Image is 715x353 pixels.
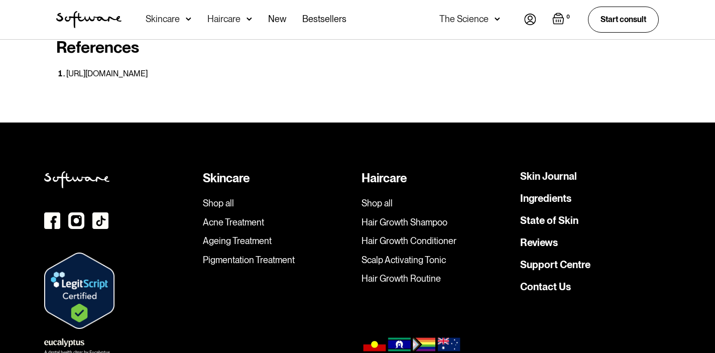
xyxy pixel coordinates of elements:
a: Scalp Activating Tonic [362,255,512,266]
img: TikTok Icon [92,212,108,229]
a: Support Centre [520,260,590,270]
a: Shop all [203,198,353,209]
a: Ageing Treatment [203,236,353,247]
img: arrow down [186,14,191,24]
a: State of Skin [520,215,578,225]
div: Skincare [203,171,353,186]
h2: References [56,38,659,57]
a: Reviews [520,238,558,248]
a: Open empty cart [552,13,572,27]
a: Pigmentation Treatment [203,255,353,266]
a: Acne Treatment [203,217,353,228]
div: Skincare [146,14,180,24]
a: Hair Growth Conditioner [362,236,512,247]
img: arrow down [247,14,252,24]
a: Shop all [362,198,512,209]
img: instagram icon [68,212,84,229]
div: Haircare [207,14,241,24]
li: [URL][DOMAIN_NAME] [66,69,659,78]
div: 0 [564,13,572,22]
a: Ingredients [520,193,571,203]
img: Facebook icon [44,212,60,229]
img: arrow down [495,14,500,24]
a: Hair Growth Routine [362,273,512,284]
img: Verify Approval for www.skin.software [44,253,114,329]
a: Hair Growth Shampoo [362,217,512,228]
div: The Science [439,14,489,24]
a: home [56,11,122,28]
img: Software Logo [56,11,122,28]
div: Haircare [362,171,512,186]
a: Start consult [588,7,659,32]
img: Softweare logo [44,171,109,188]
a: Skin Journal [520,171,577,181]
a: Contact Us [520,282,571,292]
a: Verify LegitScript Approval for www.skin.software [44,286,114,294]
